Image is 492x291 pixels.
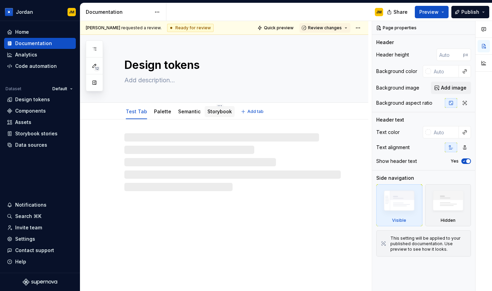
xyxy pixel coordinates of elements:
[49,84,76,94] button: Default
[94,66,100,71] span: 12
[15,130,58,137] div: Storybook stories
[4,105,76,116] a: Components
[376,144,410,151] div: Text alignment
[247,109,264,114] span: Add tab
[431,82,471,94] button: Add image
[23,279,57,285] svg: Supernova Logo
[1,4,79,19] button: JordanJM
[154,108,171,114] a: Palette
[15,247,54,254] div: Contact support
[4,128,76,139] a: Storybook stories
[175,104,203,118] div: Semantic
[126,108,147,114] a: Test Tab
[431,65,459,77] input: Auto
[393,9,408,15] span: Share
[415,6,449,18] button: Preview
[86,25,162,31] span: requested a review.
[15,119,31,126] div: Assets
[4,94,76,105] a: Design tokens
[383,6,412,18] button: Share
[4,38,76,49] a: Documentation
[15,96,50,103] div: Design tokens
[390,236,467,252] div: This setting will be applied to your published documentation. Use preview to see how it looks.
[52,86,67,92] span: Default
[15,258,26,265] div: Help
[4,49,76,60] a: Analytics
[376,68,417,75] div: Background color
[376,158,417,165] div: Show header text
[4,245,76,256] button: Contact support
[392,218,406,223] div: Visible
[376,116,404,123] div: Header text
[6,86,21,92] div: Dataset
[151,104,174,118] div: Palette
[376,51,409,58] div: Header height
[15,29,29,35] div: Home
[239,107,267,116] button: Add tab
[16,9,33,15] div: Jordan
[15,224,42,231] div: Invite team
[86,9,151,15] div: Documentation
[437,49,463,61] input: Auto
[4,222,76,233] a: Invite team
[69,9,74,15] div: JM
[376,184,422,226] div: Visible
[4,117,76,128] a: Assets
[4,139,76,150] a: Data sources
[425,184,471,226] div: Hidden
[15,63,57,70] div: Code automation
[167,24,214,32] div: Ready for review
[4,233,76,245] a: Settings
[451,6,489,18] button: Publish
[419,9,439,15] span: Preview
[15,213,41,220] div: Search ⌘K
[308,25,342,31] span: Review changes
[376,9,382,15] div: JM
[376,175,414,181] div: Side navigation
[205,104,235,118] div: Storybook
[4,61,76,72] a: Code automation
[15,51,37,58] div: Analytics
[4,199,76,210] button: Notifications
[15,142,47,148] div: Data sources
[441,84,467,91] span: Add image
[264,25,294,31] span: Quick preview
[461,9,479,15] span: Publish
[5,8,13,16] img: 049812b6-2877-400d-9dc9-987621144c16.png
[4,256,76,267] button: Help
[451,158,459,164] label: Yes
[4,27,76,38] a: Home
[207,108,232,114] a: Storybook
[441,218,455,223] div: Hidden
[123,57,339,73] textarea: Design tokens
[15,236,35,242] div: Settings
[431,126,459,138] input: Auto
[178,108,201,114] a: Semantic
[376,100,432,106] div: Background aspect ratio
[463,52,468,58] p: px
[299,23,350,33] button: Review changes
[4,211,76,222] button: Search ⌘K
[15,107,46,114] div: Components
[376,84,419,91] div: Background image
[376,129,400,136] div: Text color
[123,104,150,118] div: Test Tab
[255,23,297,33] button: Quick preview
[15,201,47,208] div: Notifications
[15,40,52,47] div: Documentation
[376,39,394,46] div: Header
[86,25,120,30] span: [PERSON_NAME]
